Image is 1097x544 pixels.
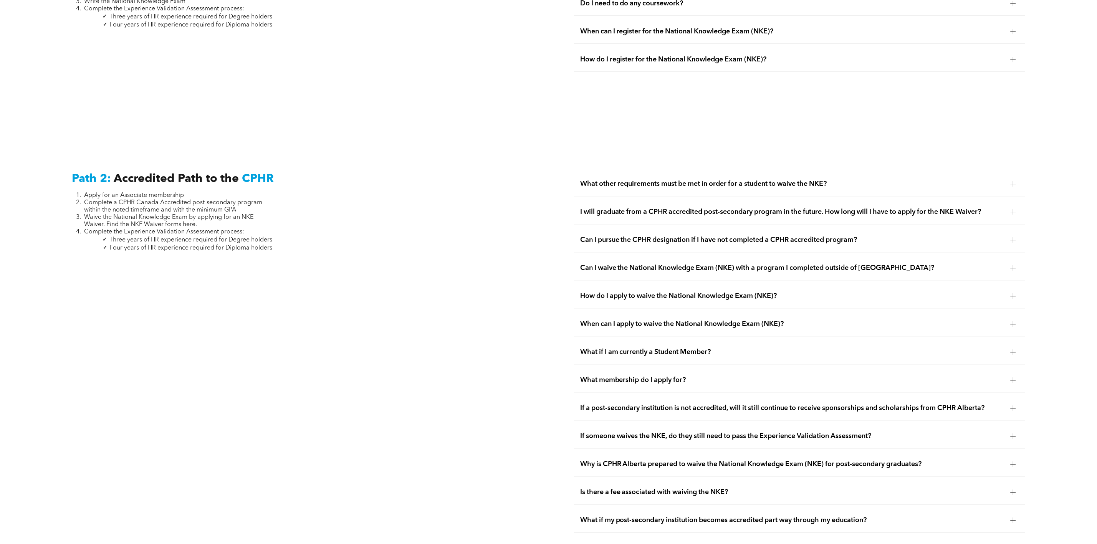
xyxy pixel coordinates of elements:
[110,245,272,251] span: Four years of HR experience required for Diploma holders
[72,173,111,185] span: Path 2:
[580,432,1004,440] span: If someone waives the NKE, do they still need to pass the Experience Validation Assessment?
[580,236,1004,244] span: Can I pursue the CPHR designation if I have not completed a CPHR accredited program?
[84,229,244,235] span: Complete the Experience Validation Assessment process:
[580,292,1004,300] span: How do I apply to waive the National Knowledge Exam (NKE)?
[580,376,1004,384] span: What membership do I apply for?
[109,237,272,243] span: Three years of HR experience required for Degree holders
[580,180,1004,188] span: What other requirements must be met in order for a student to waive the NKE?
[580,55,1004,64] span: How do I register for the National Knowledge Exam (NKE)?
[580,264,1004,272] span: Can I waive the National Knowledge Exam (NKE) with a program I completed outside of [GEOGRAPHIC_D...
[84,200,262,213] span: Complete a CPHR Canada Accredited post-secondary program within the noted timeframe and with the ...
[242,173,274,185] span: CPHR
[580,460,1004,468] span: Why is CPHR Alberta prepared to waive the National Knowledge Exam (NKE) for post-secondary gradua...
[84,192,184,198] span: Apply for an Associate membership
[580,27,1004,36] span: When can I register for the National Knowledge Exam (NKE)?
[110,22,272,28] span: Four years of HR experience required for Diploma holders
[84,214,253,228] span: Waive the National Knowledge Exam by applying for an NKE Waiver. Find the NKE Waiver forms here.
[580,320,1004,328] span: When can I apply to waive the National Knowledge Exam (NKE)?
[109,14,272,20] span: Three years of HR experience required for Degree holders
[580,208,1004,216] span: I will graduate from a CPHR accredited post-secondary program in the future. How long will I have...
[84,6,244,12] span: Complete the Experience Validation Assessment process:
[580,348,1004,356] span: What if I am currently a Student Member?
[580,516,1004,524] span: What if my post-secondary institution becomes accredited part way through my education?
[114,173,239,185] span: Accredited Path to the
[580,488,1004,496] span: Is there a fee associated with waiving the NKE?
[580,404,1004,412] span: If a post-secondary institution is not accredited, will it still continue to receive sponsorships...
